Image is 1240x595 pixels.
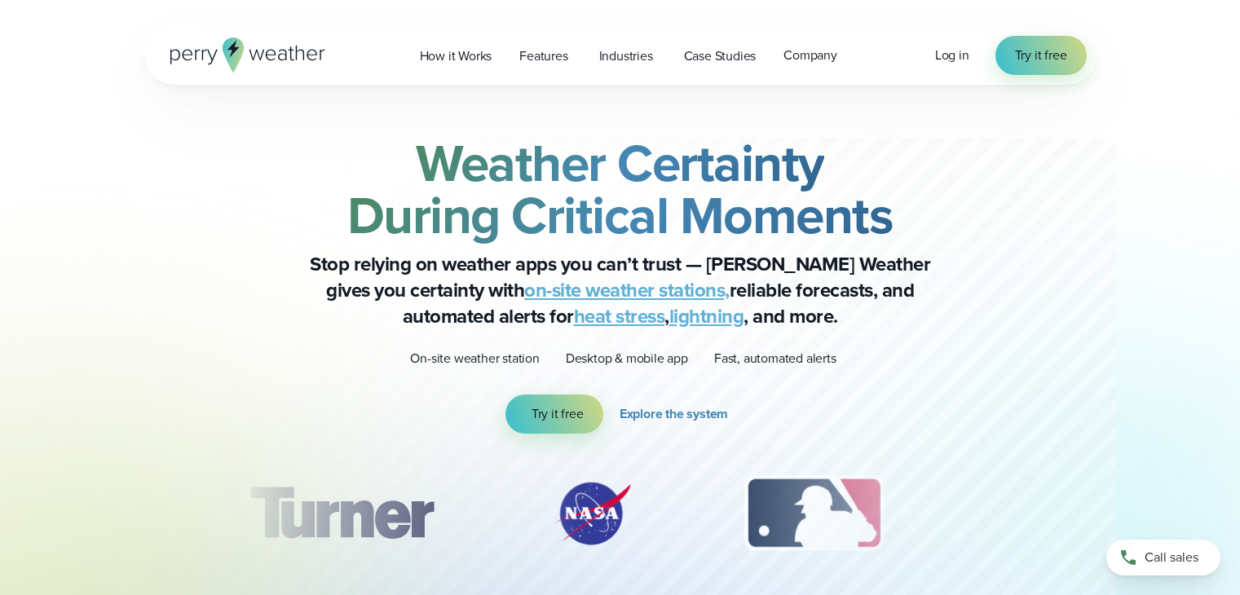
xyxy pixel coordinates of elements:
a: lightning [669,302,744,331]
a: Call sales [1106,540,1220,575]
img: MLB.svg [728,473,900,554]
div: 1 of 12 [225,473,457,554]
span: Industries [599,46,653,66]
a: heat stress [574,302,665,331]
img: NASA.svg [536,473,650,554]
div: 3 of 12 [728,473,900,554]
a: Explore the system [620,394,735,434]
a: Log in [935,46,969,65]
span: Try it free [1015,46,1067,65]
span: Try it free [532,404,584,424]
span: Log in [935,46,969,64]
a: on-site weather stations, [524,275,730,305]
span: Features [519,46,567,66]
div: slideshow [226,473,1015,562]
p: Desktop & mobile app [566,349,688,368]
img: PGA.svg [978,473,1109,554]
a: Try it free [995,36,1087,75]
a: Try it free [505,394,603,434]
a: How it Works [406,39,506,73]
a: Case Studies [670,39,770,73]
div: 4 of 12 [978,473,1109,554]
p: Stop relying on weather apps you can’t trust — [PERSON_NAME] Weather gives you certainty with rel... [294,251,947,329]
span: How it Works [420,46,492,66]
strong: Weather Certainty During Critical Moments [347,125,894,253]
p: On-site weather station [410,349,539,368]
img: Turner-Construction_1.svg [225,473,457,554]
span: Case Studies [684,46,757,66]
div: 2 of 12 [536,473,650,554]
span: Company [783,46,837,65]
span: Explore the system [620,404,728,424]
span: Call sales [1145,548,1198,567]
p: Fast, automated alerts [714,349,836,368]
